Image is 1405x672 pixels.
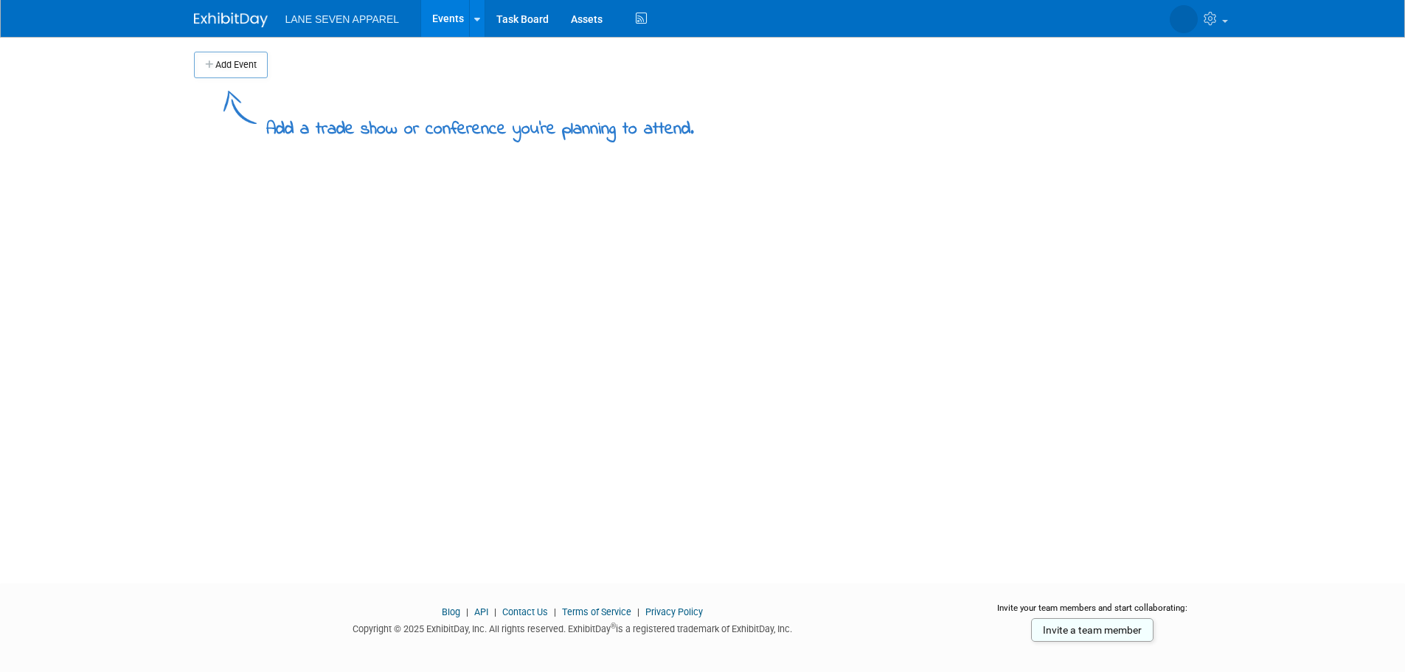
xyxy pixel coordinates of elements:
[645,606,703,617] a: Privacy Policy
[194,13,268,27] img: ExhibitDay
[266,106,694,142] div: Add a trade show or conference you're planning to attend.
[611,622,616,630] sup: ®
[1031,618,1154,642] a: Invite a team member
[634,606,643,617] span: |
[474,606,488,617] a: API
[442,606,460,617] a: Blog
[974,602,1212,624] div: Invite your team members and start collaborating:
[462,606,472,617] span: |
[285,13,400,25] span: LANE SEVEN APPAREL
[562,606,631,617] a: Terms of Service
[502,606,548,617] a: Contact Us
[1170,5,1198,33] img: Camila Gaviria
[194,619,952,636] div: Copyright © 2025 ExhibitDay, Inc. All rights reserved. ExhibitDay is a registered trademark of Ex...
[550,606,560,617] span: |
[194,52,268,78] button: Add Event
[490,606,500,617] span: |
